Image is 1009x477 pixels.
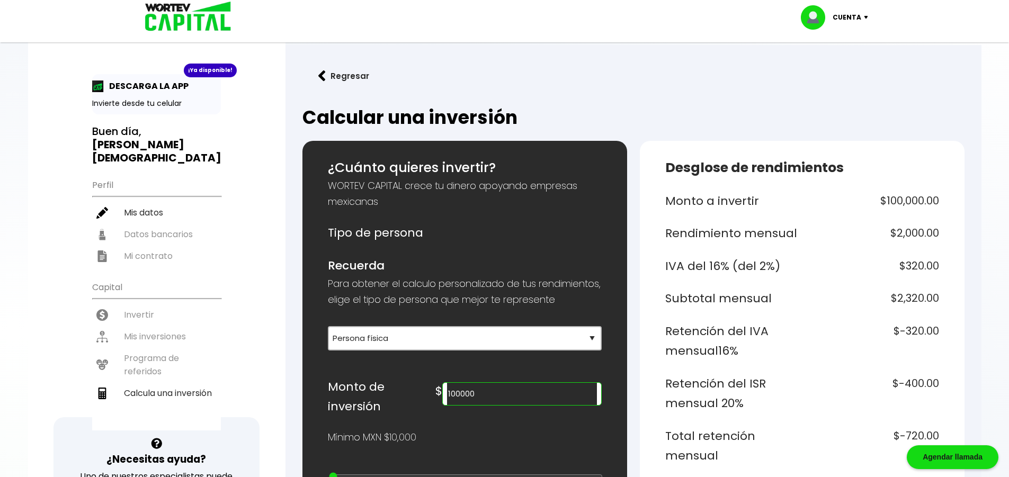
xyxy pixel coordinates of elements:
[302,107,965,128] h2: Calcular una inversión
[92,382,221,404] a: Calcula una inversión
[665,426,798,466] h6: Total retención mensual
[665,321,798,361] h6: Retención del IVA mensual 16%
[328,158,602,178] h5: ¿Cuánto quieres invertir?
[665,374,798,413] h6: Retención del ISR mensual 20%
[801,5,833,30] img: profile-image
[92,137,221,165] b: [PERSON_NAME][DEMOGRAPHIC_DATA]
[328,429,416,445] p: Mínimo MXN $10,000
[302,62,965,90] a: flecha izquierdaRegresar
[806,374,939,413] h6: $-400.00
[92,125,221,165] h3: Buen día,
[318,70,326,82] img: flecha izquierda
[665,289,798,309] h6: Subtotal mensual
[92,98,221,109] p: Invierte desde tu celular
[665,158,939,178] h5: Desglose de rendimientos
[328,276,602,308] p: Para obtener el calculo personalizado de tus rendimientos, elige el tipo de persona que mejor te ...
[328,377,436,417] h6: Monto de inversión
[907,445,998,469] div: Agendar llamada
[833,10,861,25] p: Cuenta
[184,64,237,77] div: ¡Ya disponible!
[92,173,221,267] ul: Perfil
[96,388,108,399] img: calculadora-icon.17d418c4.svg
[861,16,876,19] img: icon-down
[806,426,939,466] h6: $-720.00
[806,256,939,276] h6: $320.00
[806,223,939,244] h6: $2,000.00
[106,452,206,467] h3: ¿Necesitas ayuda?
[96,207,108,219] img: editar-icon.952d3147.svg
[302,62,385,90] button: Regresar
[92,80,104,92] img: app-icon
[806,191,939,211] h6: $100,000.00
[104,79,189,93] p: DESCARGA LA APP
[665,223,798,244] h6: Rendimiento mensual
[328,178,602,210] p: WORTEV CAPITAL crece tu dinero apoyando empresas mexicanas
[435,381,442,401] h6: $
[806,321,939,361] h6: $-320.00
[665,191,798,211] h6: Monto a invertir
[92,275,221,430] ul: Capital
[806,289,939,309] h6: $2,320.00
[328,223,602,243] h6: Tipo de persona
[665,256,798,276] h6: IVA del 16% (del 2%)
[92,202,221,223] a: Mis datos
[328,256,602,276] h6: Recuerda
